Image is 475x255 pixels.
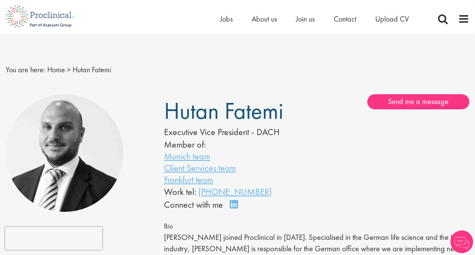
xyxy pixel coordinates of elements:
a: breadcrumb link [47,65,65,75]
a: Jobs [220,14,233,24]
span: Hutan Fatemi [73,65,111,75]
span: You are here: [6,65,45,75]
div: Executive Vice President - DACH [164,126,294,138]
iframe: reCAPTCHA [5,227,102,250]
a: Munich team [164,150,210,162]
a: Client Services team [164,162,236,174]
a: [PHONE_NUMBER] [198,186,272,197]
a: Frankfurt team [164,174,213,185]
span: Work tel: [164,186,196,197]
label: Member of: [164,138,206,150]
span: Hutan Fatemi [164,96,283,126]
a: Send me a message [367,94,469,109]
img: Hutan Fatemi [6,94,123,212]
span: Bio [164,222,173,231]
span: > [67,65,71,75]
a: Upload CV [375,14,409,24]
a: Join us [296,14,315,24]
img: Chatbot [450,230,473,253]
a: About us [252,14,277,24]
a: Contact [334,14,356,24]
